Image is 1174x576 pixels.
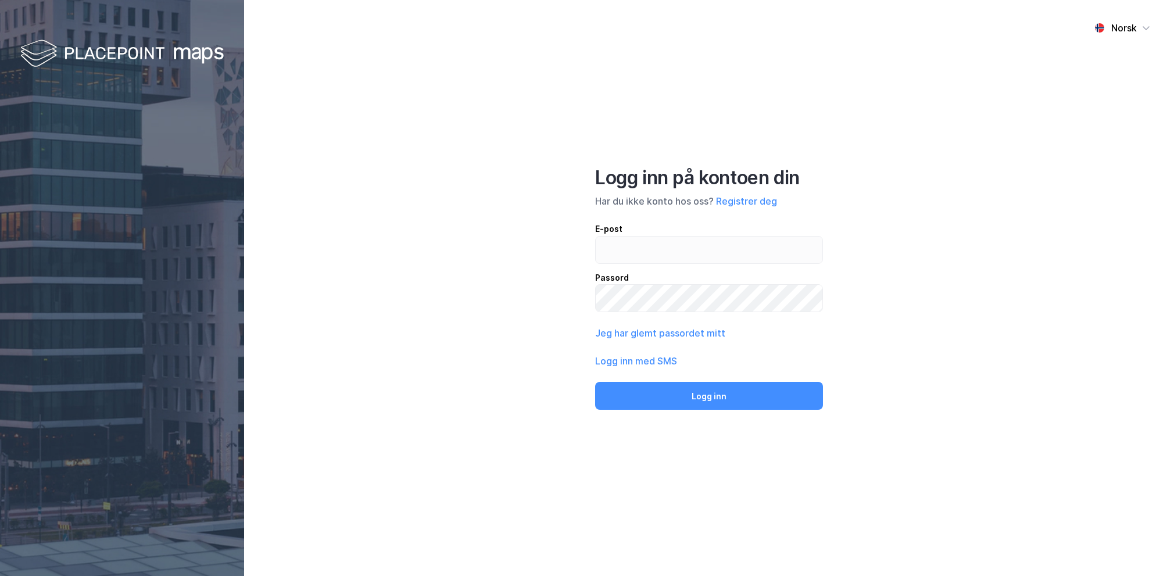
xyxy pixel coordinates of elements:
[716,194,777,208] button: Registrer deg
[1111,21,1137,35] div: Norsk
[595,382,823,410] button: Logg inn
[595,326,725,340] button: Jeg har glemt passordet mitt
[1116,520,1174,576] iframe: Chat Widget
[595,194,823,208] div: Har du ikke konto hos oss?
[595,166,823,189] div: Logg inn på kontoen din
[595,271,823,285] div: Passord
[595,222,823,236] div: E-post
[20,37,224,71] img: logo-white.f07954bde2210d2a523dddb988cd2aa7.svg
[595,354,677,368] button: Logg inn med SMS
